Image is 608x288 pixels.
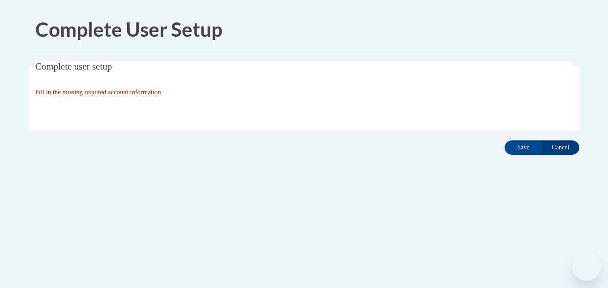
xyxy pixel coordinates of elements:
[35,88,161,96] span: Fill in the missing required account information
[542,140,579,155] input: Cancel
[35,17,223,41] span: Complete User Setup
[35,61,112,72] span: Complete user setup
[505,140,542,155] input: Save
[572,252,601,281] iframe: Button to launch messaging window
